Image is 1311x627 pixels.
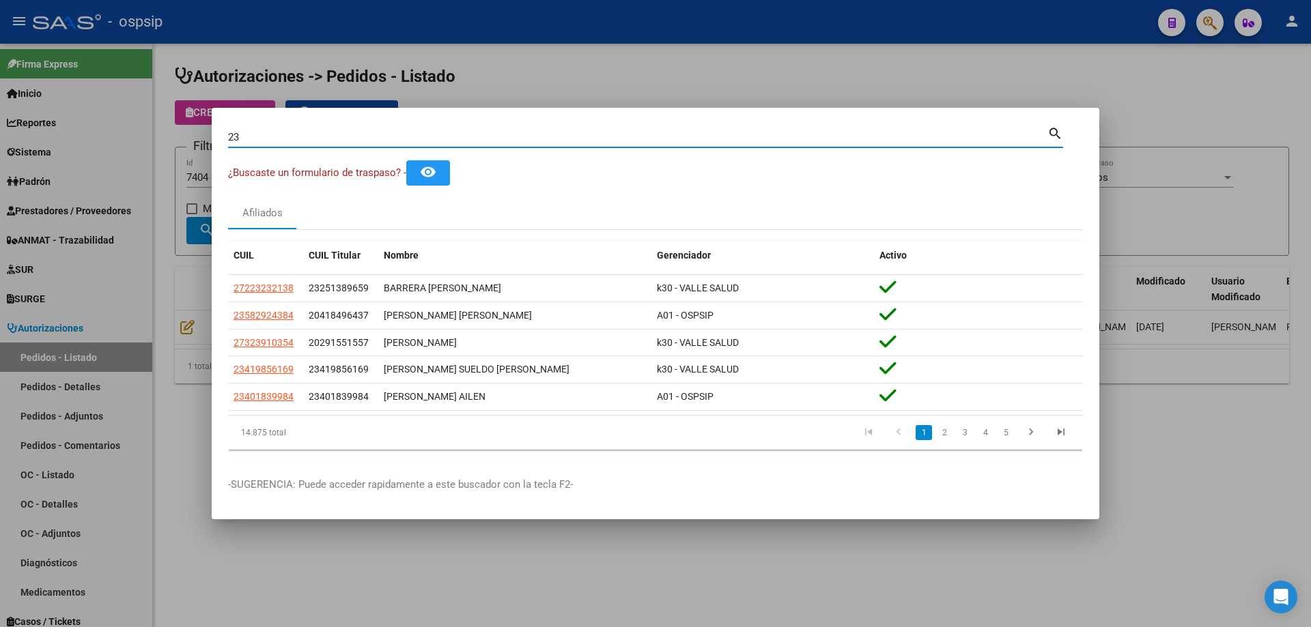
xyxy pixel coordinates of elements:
[936,425,953,440] a: 2
[998,425,1014,440] a: 5
[228,477,1083,493] p: -SUGERENCIA: Puede acceder rapidamente a este buscador con la tecla F2-
[996,421,1016,444] li: page 5
[916,425,932,440] a: 1
[957,425,973,440] a: 3
[309,310,369,321] span: 20418496437
[228,415,397,450] div: 14.875 total
[384,280,646,296] div: BARRERA [PERSON_NAME]
[234,250,254,261] span: CUIL
[303,241,378,270] datatable-header-cell: CUIL Titular
[955,421,975,444] li: page 3
[384,250,419,261] span: Nombre
[657,282,739,293] span: k30 - VALLE SALUD
[228,241,303,270] datatable-header-cell: CUIL
[886,425,912,440] a: go to previous page
[914,421,934,444] li: page 1
[228,166,406,179] span: ¿Buscaste un formulario de traspaso? -
[934,421,955,444] li: page 2
[309,282,369,293] span: 23251389659
[309,391,369,402] span: 23401839984
[309,250,361,261] span: CUIL Titular
[657,250,711,261] span: Gerenciador
[879,250,907,261] span: Activo
[234,282,294,293] span: 27223232138
[977,425,993,440] a: 4
[657,337,739,348] span: k30 - VALLE SALUD
[856,425,882,440] a: go to first page
[384,335,646,351] div: [PERSON_NAME]
[384,389,646,405] div: [PERSON_NAME] AILEN
[975,421,996,444] li: page 4
[651,241,874,270] datatable-header-cell: Gerenciador
[378,241,651,270] datatable-header-cell: Nombre
[420,164,436,180] mat-icon: remove_red_eye
[1018,425,1044,440] a: go to next page
[657,310,714,321] span: A01 - OSPSIP
[384,308,646,323] div: [PERSON_NAME] [PERSON_NAME]
[1047,124,1063,141] mat-icon: search
[309,364,369,375] span: 23419856169
[1048,425,1074,440] a: go to last page
[234,310,294,321] span: 23582924384
[657,391,714,402] span: A01 - OSPSIP
[1265,581,1297,613] div: Open Intercom Messenger
[657,364,739,375] span: k30 - VALLE SALUD
[384,362,646,377] div: [PERSON_NAME] SUELDO [PERSON_NAME]
[234,337,294,348] span: 27323910354
[234,391,294,402] span: 23401839984
[242,205,283,221] div: Afiliados
[874,241,1083,270] datatable-header-cell: Activo
[309,337,369,348] span: 20291551557
[234,364,294,375] span: 23419856169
